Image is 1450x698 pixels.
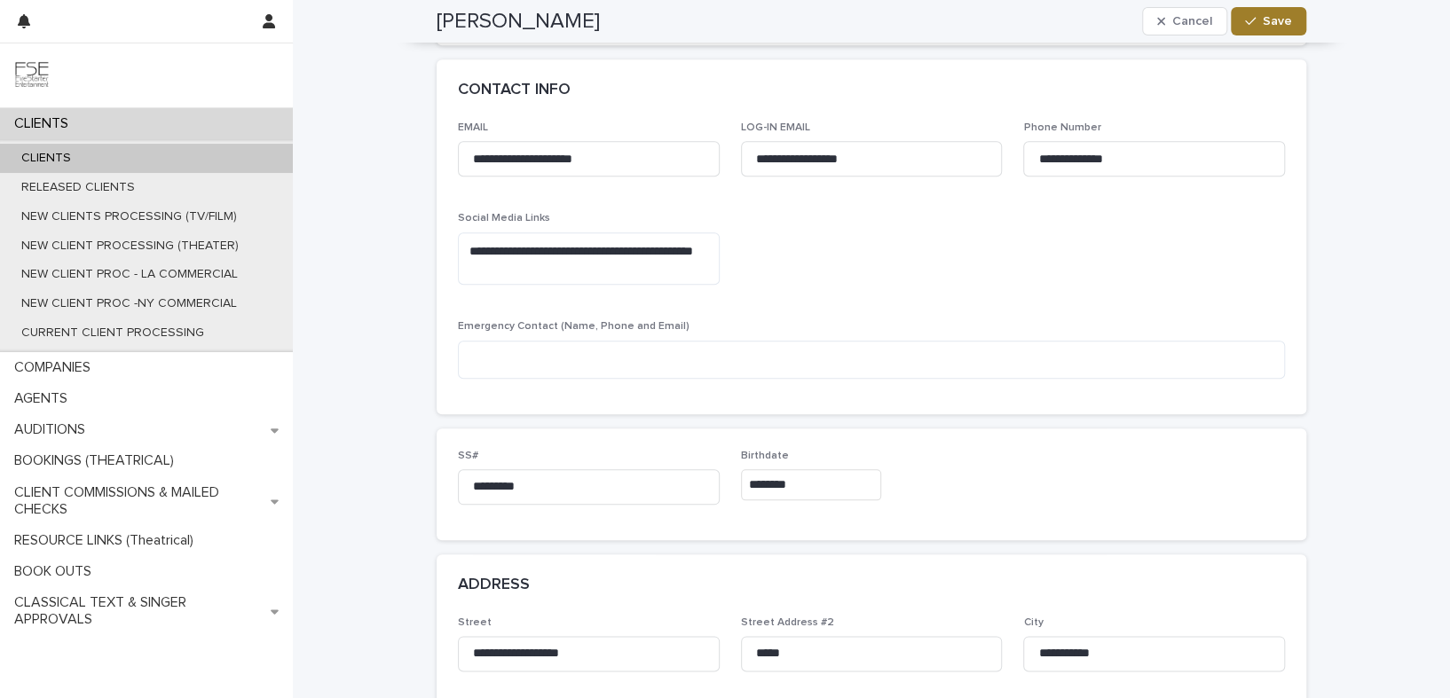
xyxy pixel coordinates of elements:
[7,594,271,628] p: CLASSICAL TEXT & SINGER APPROVALS
[14,58,50,93] img: 9JgRvJ3ETPGCJDhvPVA5
[458,576,530,595] h2: ADDRESS
[7,209,251,224] p: NEW CLIENTS PROCESSING (TV/FILM)
[458,213,550,224] span: Social Media Links
[7,296,251,311] p: NEW CLIENT PROC -NY COMMERCIAL
[7,359,105,376] p: COMPANIES
[7,421,99,438] p: AUDITIONS
[1142,7,1227,35] button: Cancel
[458,81,571,100] h2: CONTACT INFO
[7,390,82,407] p: AGENTS
[1023,122,1100,133] span: Phone Number
[7,325,218,341] p: CURRENT CLIENT PROCESSING
[7,452,188,469] p: BOOKINGS (THEATRICAL)
[458,617,492,628] span: Street
[741,617,834,628] span: Street Address #2
[7,267,252,282] p: NEW CLIENT PROC - LA COMMERCIAL
[7,180,149,195] p: RELEASED CLIENTS
[7,484,271,518] p: CLIENT COMMISSIONS & MAILED CHECKS
[458,122,488,133] span: EMAIL
[458,321,690,332] span: Emergency Contact (Name, Phone and Email)
[437,9,600,35] h2: [PERSON_NAME]
[7,115,83,132] p: CLIENTS
[7,532,208,549] p: RESOURCE LINKS (Theatrical)
[7,239,253,254] p: NEW CLIENT PROCESSING (THEATER)
[741,122,810,133] span: LOG-IN EMAIL
[7,151,85,166] p: CLIENTS
[1023,617,1043,628] span: City
[1172,15,1212,27] span: Cancel
[7,563,106,580] p: BOOK OUTS
[1263,15,1292,27] span: Save
[458,451,478,461] span: SS#
[1231,7,1306,35] button: Save
[741,451,789,461] span: Birthdate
